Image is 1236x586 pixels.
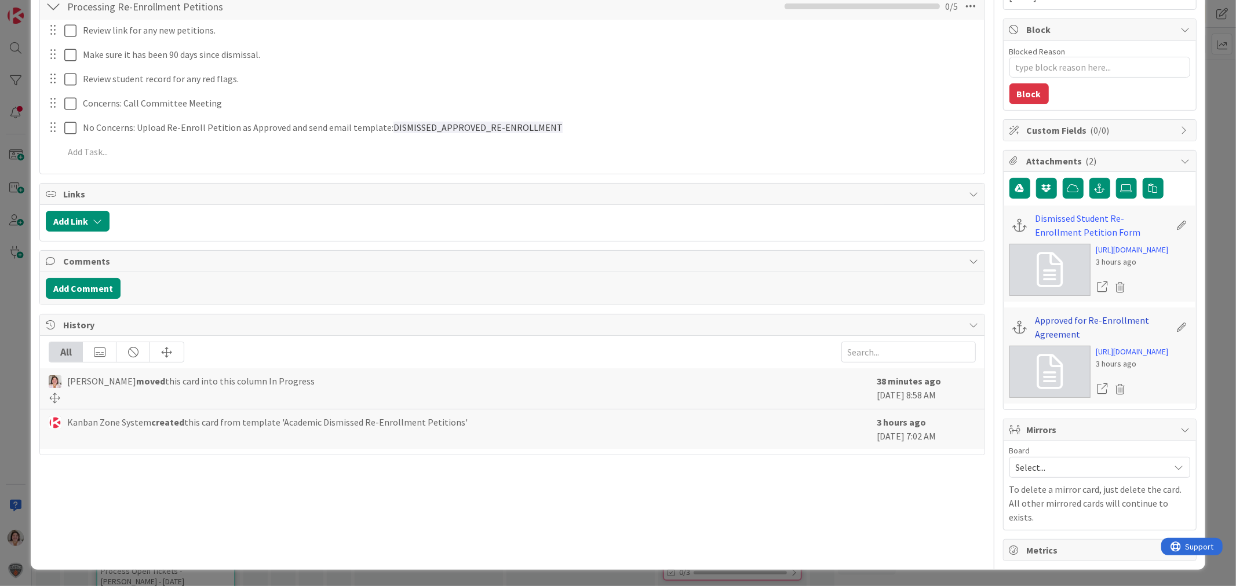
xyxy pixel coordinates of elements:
p: No Concerns: Upload Re-Enroll Petition as Approved and send email template: [83,121,976,134]
p: Make sure it has been 90 days since dismissal. [83,48,976,61]
p: Review student record for any red flags. [83,72,976,86]
span: Block [1027,23,1175,36]
b: 3 hours ago [877,416,927,428]
a: Approved for Re-Enrollment Agreement [1036,313,1171,341]
span: [PERSON_NAME] this card into this column In Progress [67,374,315,388]
button: Add Comment [46,278,121,299]
img: KS [49,416,61,429]
input: Search... [841,342,976,362]
span: History [63,318,963,332]
span: ( 0/0 ) [1091,124,1110,136]
span: Metrics [1027,543,1175,557]
span: Mirrors [1027,423,1175,437]
a: Open [1096,382,1109,397]
b: moved [136,375,165,387]
img: EW [49,375,61,388]
span: Links [63,187,963,201]
button: Block [1009,83,1049,104]
p: Review link for any new petitions. [83,24,976,37]
b: created [151,416,184,428]
span: Custom Fields [1027,123,1175,137]
a: [URL][DOMAIN_NAME] [1096,244,1169,256]
a: Open [1096,280,1109,295]
span: DISMISSED_APPROVED_RE-ENROLLMENT [393,122,563,133]
span: ( 2 ) [1086,155,1097,167]
div: 3 hours ago [1096,358,1169,370]
b: 38 minutes ago [877,375,942,387]
span: Support [24,2,53,16]
span: Kanban Zone System this card from template 'Academic Dismissed Re-Enrollment Petitions' [67,415,468,429]
div: All [49,342,83,362]
span: Board [1009,446,1030,455]
a: [URL][DOMAIN_NAME] [1096,346,1169,358]
button: Add Link [46,211,110,232]
label: Blocked Reason [1009,46,1066,57]
div: 3 hours ago [1096,256,1169,268]
span: Comments [63,254,963,268]
a: Dismissed Student Re-Enrollment Petition Form [1036,211,1171,239]
p: To delete a mirror card, just delete the card. All other mirrored cards will continue to exists. [1009,482,1190,524]
p: Concerns: Call Committee Meeting [83,97,976,110]
span: Attachments [1027,154,1175,168]
div: [DATE] 8:58 AM [877,374,976,403]
div: [DATE] 7:02 AM [877,415,976,443]
span: Select... [1016,459,1164,475]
